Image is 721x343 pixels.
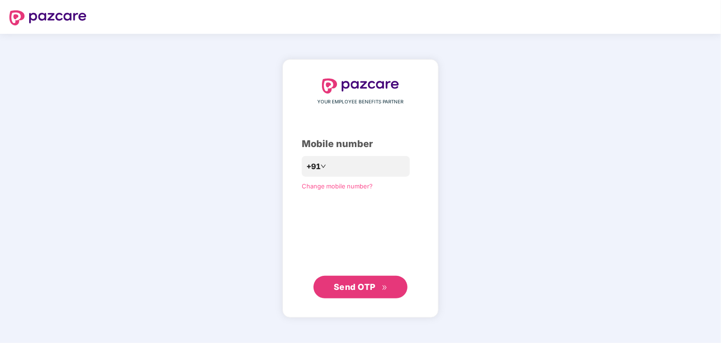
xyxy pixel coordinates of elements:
[382,285,388,291] span: double-right
[302,182,373,190] a: Change mobile number?
[321,164,326,169] span: down
[334,282,376,292] span: Send OTP
[306,161,321,172] span: +91
[318,98,404,106] span: YOUR EMPLOYEE BENEFITS PARTNER
[322,78,399,94] img: logo
[9,10,86,25] img: logo
[302,137,419,151] div: Mobile number
[313,276,408,298] button: Send OTPdouble-right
